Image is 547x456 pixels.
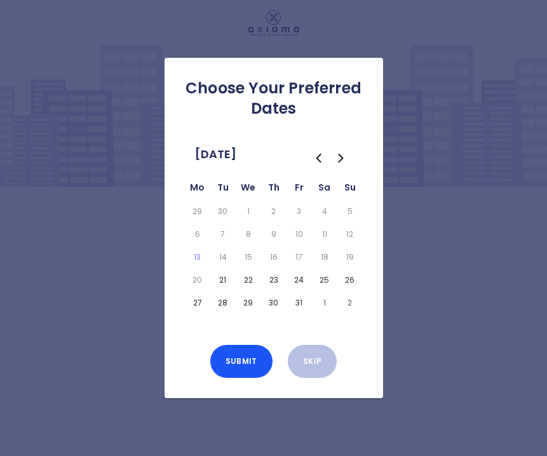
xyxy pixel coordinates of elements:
button: Tuesday, September 30th, 2025 [213,203,233,220]
img: Logo [248,10,299,36]
button: Thursday, October 30th, 2025 [264,294,284,312]
th: Friday [287,180,312,200]
th: Thursday [261,180,287,200]
button: Thursday, October 16th, 2025 [264,248,284,266]
button: Sunday, November 2nd, 2025 [340,294,360,312]
button: Today, Monday, October 13th, 2025 [187,248,208,266]
button: Saturday, October 25th, 2025 [314,271,335,289]
button: Friday, October 24th, 2025 [289,271,309,289]
th: Tuesday [210,180,236,200]
button: Wednesday, October 1st, 2025 [238,203,259,220]
button: Friday, October 3rd, 2025 [289,203,309,220]
table: October 2025 [185,180,363,314]
button: Saturday, November 1st, 2025 [314,294,335,312]
button: Friday, October 17th, 2025 [289,248,309,266]
button: Wednesday, October 8th, 2025 [238,225,259,243]
th: Saturday [312,180,337,200]
button: Sunday, October 5th, 2025 [340,203,360,220]
button: Thursday, October 23rd, 2025 [264,271,284,289]
button: Monday, October 27th, 2025 [187,294,208,312]
button: Saturday, October 4th, 2025 [314,203,335,220]
button: Thursday, October 2nd, 2025 [264,203,284,220]
button: Saturday, October 11th, 2025 [314,225,335,243]
button: Tuesday, October 21st, 2025 [213,271,233,289]
button: Monday, October 20th, 2025 [187,271,208,289]
button: Sunday, October 12th, 2025 [340,225,360,243]
button: Thursday, October 9th, 2025 [264,225,284,243]
button: Wednesday, October 15th, 2025 [238,248,259,266]
button: Skip [288,345,337,378]
button: Sunday, October 26th, 2025 [340,271,360,289]
button: Tuesday, October 28th, 2025 [213,294,233,312]
button: Saturday, October 18th, 2025 [314,248,335,266]
button: Friday, October 31st, 2025 [289,294,309,312]
button: Submit [210,345,273,378]
button: Go to the Previous Month [307,147,330,170]
button: Wednesday, October 22nd, 2025 [238,271,259,289]
button: Wednesday, October 29th, 2025 [238,294,259,312]
button: Friday, October 10th, 2025 [289,225,309,243]
span: [DATE] [195,144,236,164]
button: Monday, September 29th, 2025 [187,203,208,220]
button: Sunday, October 19th, 2025 [340,248,360,266]
th: Monday [185,180,210,200]
h2: Choose Your Preferred Dates [175,78,373,119]
button: Monday, October 6th, 2025 [187,225,208,243]
button: Go to the Next Month [330,147,353,170]
button: Tuesday, October 14th, 2025 [213,248,233,266]
th: Sunday [337,180,363,200]
button: Tuesday, October 7th, 2025 [213,225,233,243]
th: Wednesday [236,180,261,200]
